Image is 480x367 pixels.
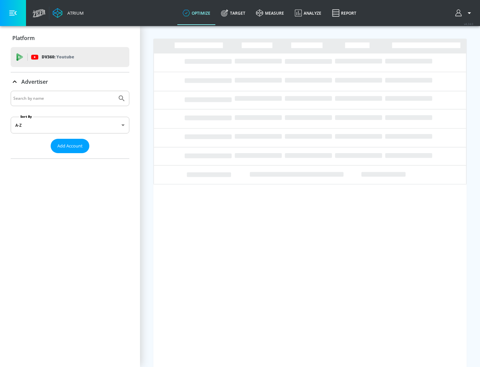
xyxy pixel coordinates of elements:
button: Add Account [51,139,89,153]
input: Search by name [13,94,114,103]
a: Analyze [289,1,327,25]
span: v 4.24.0 [464,22,473,26]
nav: list of Advertiser [11,153,129,158]
a: optimize [177,1,216,25]
div: DV360: Youtube [11,47,129,67]
div: Platform [11,29,129,47]
p: DV360: [42,53,74,61]
p: Platform [12,34,35,42]
div: Advertiser [11,91,129,158]
a: measure [251,1,289,25]
div: A-Z [11,117,129,133]
div: Atrium [65,10,84,16]
label: Sort By [19,114,33,119]
a: Target [216,1,251,25]
a: Report [327,1,362,25]
span: Add Account [57,142,83,150]
p: Youtube [56,53,74,60]
p: Advertiser [21,78,48,85]
div: Advertiser [11,72,129,91]
a: Atrium [53,8,84,18]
